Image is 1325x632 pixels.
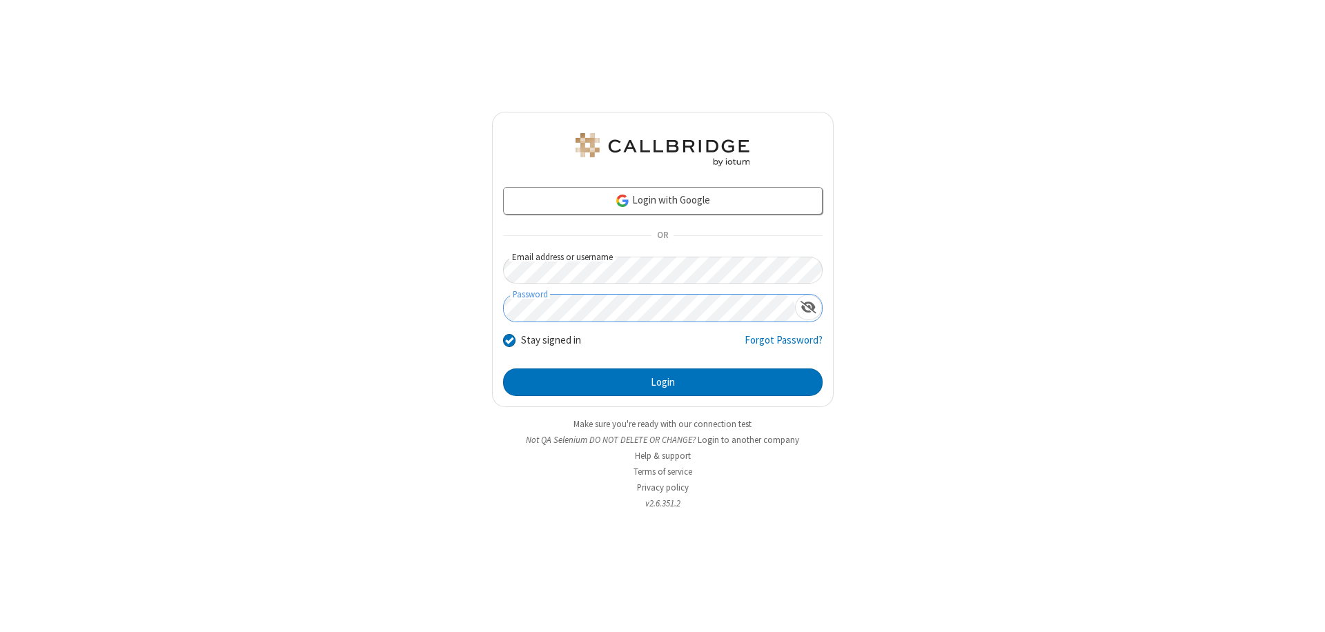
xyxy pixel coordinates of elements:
span: OR [651,226,674,246]
li: v2.6.351.2 [492,497,834,510]
a: Make sure you're ready with our connection test [573,418,752,430]
label: Stay signed in [521,333,581,348]
li: Not QA Selenium DO NOT DELETE OR CHANGE? [492,433,834,446]
a: Help & support [635,450,691,462]
button: Login to another company [698,433,799,446]
a: Login with Google [503,187,823,215]
input: Password [504,295,795,322]
button: Login [503,368,823,396]
a: Terms of service [634,466,692,477]
a: Privacy policy [637,482,689,493]
a: Forgot Password? [745,333,823,359]
input: Email address or username [503,257,823,284]
div: Show password [795,295,822,320]
img: QA Selenium DO NOT DELETE OR CHANGE [573,133,752,166]
img: google-icon.png [615,193,630,208]
iframe: Chat [1290,596,1315,622]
